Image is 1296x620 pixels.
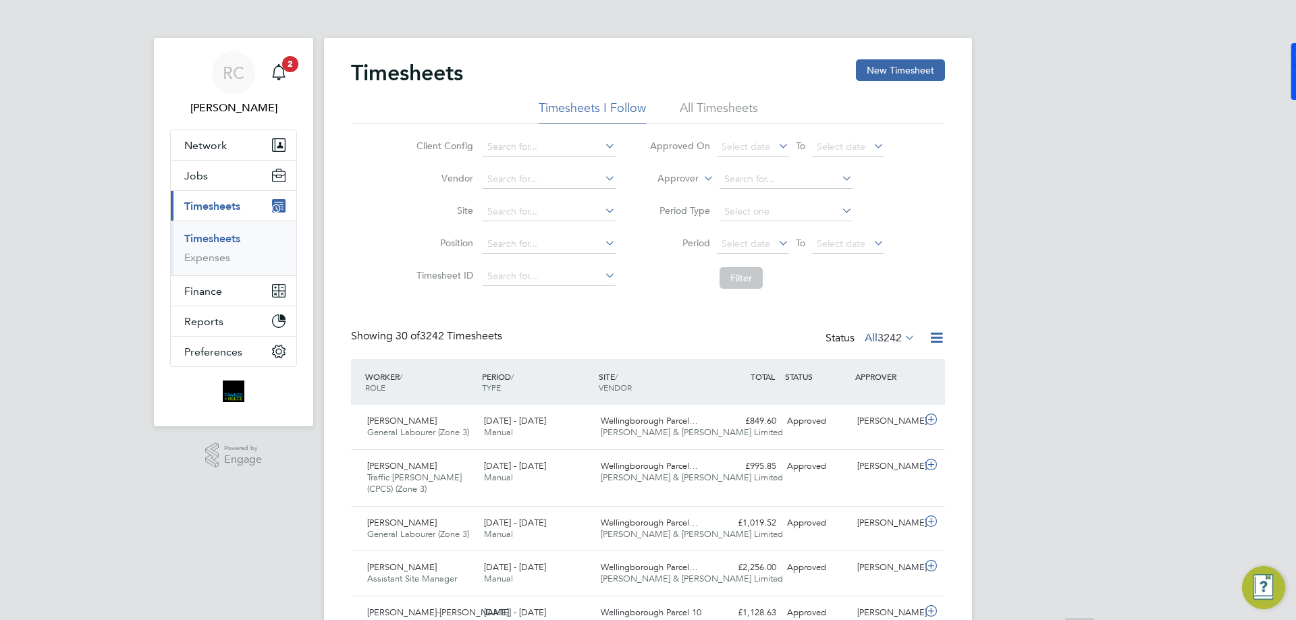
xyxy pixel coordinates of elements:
label: All [865,331,915,345]
div: APPROVER [852,364,922,389]
span: Wellingborough Parcel… [601,460,698,472]
span: [PERSON_NAME] [367,561,437,573]
span: Powered by [224,443,262,454]
div: Timesheets [171,221,296,275]
input: Search for... [483,235,616,254]
button: Jobs [171,161,296,190]
span: Select date [817,237,865,250]
a: 2 [265,51,292,94]
span: Robyn Clarke [170,100,297,116]
span: 3242 Timesheets [396,329,502,343]
div: [PERSON_NAME] [852,410,922,432]
button: Timesheets [171,191,296,221]
a: Go to home page [170,381,297,402]
div: £2,256.00 [711,557,782,579]
span: [PERSON_NAME] [367,415,437,426]
input: Search for... [483,170,616,189]
div: Status [826,329,918,348]
img: bromak-logo-retina.png [223,381,244,402]
div: Approved [782,557,852,579]
span: / [400,371,402,382]
span: [PERSON_NAME]-[PERSON_NAME] [367,607,509,618]
span: 2 [282,56,298,72]
span: General Labourer (Zone 3) [367,528,469,540]
span: Manual [484,573,513,584]
span: Jobs [184,169,208,182]
label: Approver [638,172,699,186]
span: [DATE] - [DATE] [484,460,546,472]
span: Finance [184,285,222,298]
span: Manual [484,528,513,540]
span: General Labourer (Zone 3) [367,426,469,438]
a: Powered byEngage [205,443,263,468]
span: To [792,234,809,252]
div: £995.85 [711,455,782,478]
span: 3242 [878,331,902,345]
span: Preferences [184,345,242,358]
span: [DATE] - [DATE] [484,561,546,573]
button: Network [171,130,296,160]
span: Wellingborough Parcel… [601,517,698,528]
span: Assistant Site Manager [367,573,457,584]
label: Approved On [649,140,710,152]
span: ROLE [365,382,385,393]
span: / [511,371,514,382]
button: New Timesheet [856,59,945,81]
div: Approved [782,512,852,534]
div: PERIOD [479,364,595,399]
div: [PERSON_NAME] [852,512,922,534]
span: Engage [224,454,262,466]
span: Reports [184,315,223,328]
button: Filter [720,267,763,289]
span: [DATE] - [DATE] [484,415,546,426]
span: [PERSON_NAME] [367,460,437,472]
div: WORKER [362,364,479,399]
input: Select one [720,202,853,221]
span: [DATE] - [DATE] [484,517,546,528]
label: Vendor [412,172,473,184]
button: Reports [171,306,296,336]
span: / [615,371,618,382]
span: Manual [484,426,513,438]
label: Period Type [649,204,710,217]
div: SITE [595,364,712,399]
div: Approved [782,455,852,478]
div: [PERSON_NAME] [852,557,922,579]
span: Select date [817,140,865,152]
span: Wellingborough Parcel 10 [601,607,701,618]
label: Period [649,237,710,249]
input: Search for... [483,138,616,157]
span: To [792,137,809,154]
span: [PERSON_NAME] & [PERSON_NAME] Limited [601,426,783,438]
span: Select date [722,140,770,152]
div: Showing [351,329,505,343]
span: Timesheets [184,200,240,213]
div: Approved [782,410,852,432]
span: Network [184,139,227,152]
div: [PERSON_NAME] [852,455,922,478]
label: Site [412,204,473,217]
h2: Timesheets [351,59,463,86]
span: TYPE [482,382,501,393]
li: Timesheets I Follow [539,100,646,124]
span: Wellingborough Parcel… [601,561,698,573]
span: Select date [722,237,770,250]
span: [PERSON_NAME] & [PERSON_NAME] Limited [601,528,783,540]
input: Search for... [483,202,616,221]
a: Expenses [184,251,230,264]
span: [PERSON_NAME] [367,517,437,528]
span: Traffic [PERSON_NAME] (CPCS) (Zone 3) [367,472,462,495]
span: Wellingborough Parcel… [601,415,698,426]
input: Search for... [483,267,616,286]
button: Preferences [171,337,296,366]
span: Manual [484,472,513,483]
a: RC[PERSON_NAME] [170,51,297,116]
input: Search for... [720,170,853,189]
span: [PERSON_NAME] & [PERSON_NAME] Limited [601,573,783,584]
div: £849.60 [711,410,782,432]
span: [PERSON_NAME] & [PERSON_NAME] Limited [601,472,783,483]
span: RC [223,64,244,82]
span: [DATE] - [DATE] [484,607,546,618]
li: All Timesheets [680,100,758,124]
span: VENDOR [599,382,632,393]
